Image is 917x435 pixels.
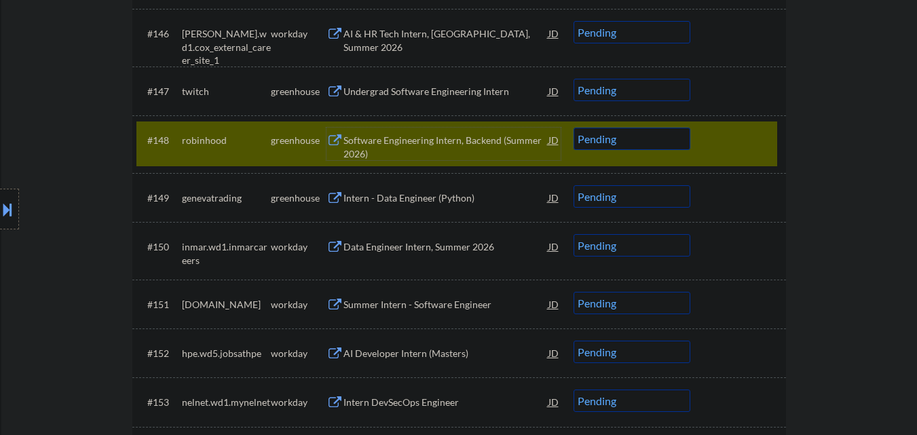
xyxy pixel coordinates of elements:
div: workday [271,347,326,360]
div: [PERSON_NAME].wd1.cox_external_career_site_1 [182,27,271,67]
div: JD [547,390,561,414]
div: JD [547,292,561,316]
div: Data Engineer Intern, Summer 2026 [343,240,548,254]
div: Undergrad Software Engineering Intern [343,85,548,98]
div: hpe.wd5.jobsathpe [182,347,271,360]
div: greenhouse [271,134,326,147]
div: Intern - Data Engineer (Python) [343,191,548,205]
div: greenhouse [271,85,326,98]
div: workday [271,298,326,311]
div: workday [271,240,326,254]
div: greenhouse [271,191,326,205]
div: Summer Intern - Software Engineer [343,298,548,311]
div: workday [271,396,326,409]
div: JD [547,128,561,152]
div: nelnet.wd1.mynelnet [182,396,271,409]
div: JD [547,185,561,210]
div: #152 [147,347,171,360]
div: AI & HR Tech Intern, [GEOGRAPHIC_DATA], Summer 2026 [343,27,548,54]
div: #146 [147,27,171,41]
div: Software Engineering Intern, Backend (Summer 2026) [343,134,548,160]
div: workday [271,27,326,41]
div: AI Developer Intern (Masters) [343,347,548,360]
div: #153 [147,396,171,409]
div: JD [547,79,561,103]
div: JD [547,341,561,365]
div: JD [547,234,561,259]
div: JD [547,21,561,45]
div: Intern DevSecOps Engineer [343,396,548,409]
